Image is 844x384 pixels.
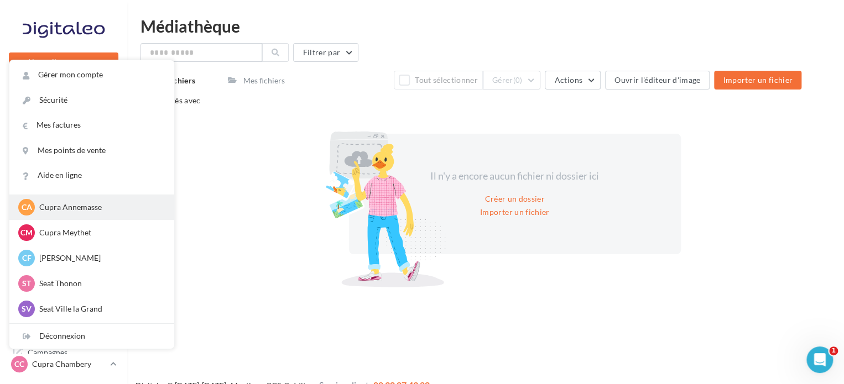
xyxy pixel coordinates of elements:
a: CC Cupra Chambery [9,354,118,375]
p: Seat Thonon [39,278,161,289]
span: SV [22,303,32,314]
span: Importer un fichier [723,75,793,85]
button: Notifications [7,83,116,106]
a: PLV et print personnalisable [7,303,121,336]
a: Boîte de réception [7,138,121,161]
button: Créer un dossier [480,192,549,206]
span: CA [22,202,32,213]
a: Mes factures [9,113,174,138]
div: Médiathèque [140,18,831,34]
a: Aide en ligne [9,163,174,188]
a: Visibilité en ligne [7,166,121,190]
button: Actions [545,71,600,90]
button: Nouvelle campagne [9,52,118,71]
p: Cupra Annemasse [39,202,161,213]
a: Contacts [7,221,121,244]
span: Partagés avec moi [151,96,201,116]
p: Seat Ville la Grand [39,303,161,314]
span: 1 [829,346,838,355]
span: Actions [554,75,582,85]
iframe: Intercom live chat [806,346,833,373]
div: Déconnexion [9,324,174,349]
button: Importer un fichier [714,71,801,90]
p: [PERSON_NAME] [39,253,161,264]
span: ST [22,278,31,289]
span: (0) [513,76,523,85]
button: Filtrer par [293,43,358,62]
p: Cupra Chambery [32,359,106,370]
span: CM [20,227,33,238]
div: Mes fichiers [243,75,285,86]
a: Médiathèque [7,249,121,272]
button: Ouvrir l'éditeur d'image [605,71,710,90]
a: Gérer mon compte [9,62,174,87]
span: Il n'y a encore aucun fichier ni dossier ici [430,170,599,182]
a: Campagnes [7,194,121,217]
p: Cupra Meythet [39,227,161,238]
button: Gérer(0) [483,71,541,90]
button: Importer un fichier [476,206,554,219]
a: Opérations [7,111,121,134]
a: Calendrier [7,276,121,299]
span: CF [22,253,32,264]
a: Sécurité [9,88,174,113]
button: Tout sélectionner [394,71,482,90]
span: CC [14,359,24,370]
a: Mes points de vente [9,138,174,163]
